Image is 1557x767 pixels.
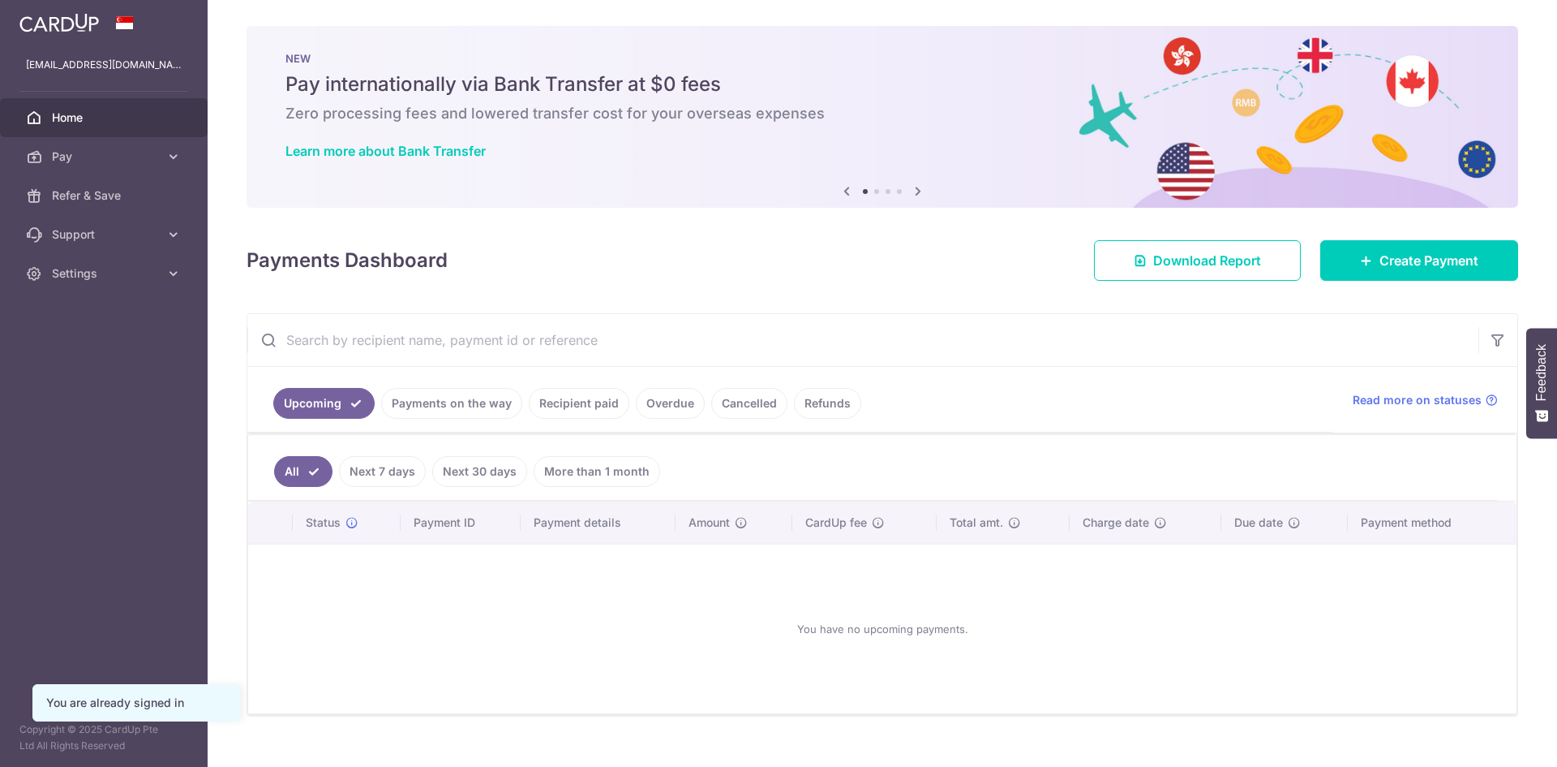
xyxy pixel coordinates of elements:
h6: Zero processing fees and lowered transfer cost for your overseas expenses [285,104,1479,123]
span: Due date [1234,515,1283,531]
a: Download Report [1094,240,1301,281]
a: Overdue [636,388,705,419]
a: Payments on the way [381,388,522,419]
th: Payment details [521,502,676,544]
th: Payment ID [401,502,521,544]
h5: Pay internationally via Bank Transfer at $0 fees [285,71,1479,97]
span: Home [52,110,159,126]
a: Next 30 days [432,456,527,487]
a: More than 1 month [534,456,660,487]
span: Create Payment [1379,251,1478,270]
p: [EMAIL_ADDRESS][DOMAIN_NAME] [26,57,182,73]
span: Download Report [1153,251,1261,270]
a: Read more on statuses [1353,392,1498,408]
span: Status [306,515,341,531]
span: Refer & Save [52,187,159,204]
span: Amount [688,515,730,531]
p: NEW [285,52,1479,65]
div: You have no upcoming payments. [268,558,1497,700]
div: You are already signed in [46,695,226,711]
a: Recipient paid [529,388,629,419]
th: Payment method [1348,502,1516,544]
span: Pay [52,149,159,165]
span: Total amt. [950,515,1003,531]
span: Read more on statuses [1353,392,1482,408]
a: Next 7 days [339,456,426,487]
a: All [274,456,332,487]
img: Bank transfer banner [247,26,1518,208]
span: Feedback [1534,344,1549,401]
a: Cancelled [711,388,787,419]
span: Charge date [1083,515,1149,531]
h4: Payments Dashboard [247,246,448,275]
a: Learn more about Bank Transfer [285,143,486,159]
span: CardUp fee [805,515,867,531]
span: Settings [52,265,159,282]
img: CardUp [19,13,99,32]
a: Create Payment [1320,240,1518,281]
span: Support [52,226,159,243]
a: Upcoming [273,388,375,419]
button: Feedback - Show survey [1526,328,1557,438]
a: Refunds [794,388,861,419]
input: Search by recipient name, payment id or reference [247,314,1478,366]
